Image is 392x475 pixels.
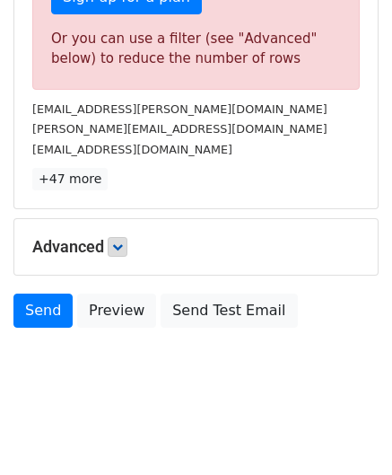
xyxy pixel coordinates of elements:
[32,143,232,156] small: [EMAIL_ADDRESS][DOMAIN_NAME]
[161,294,297,328] a: Send Test Email
[32,122,327,136] small: [PERSON_NAME][EMAIL_ADDRESS][DOMAIN_NAME]
[32,168,108,190] a: +47 more
[51,29,341,69] div: Or you can use a filter (see "Advanced" below) to reduce the number of rows
[32,237,360,257] h5: Advanced
[77,294,156,328] a: Preview
[32,102,327,116] small: [EMAIL_ADDRESS][PERSON_NAME][DOMAIN_NAME]
[13,294,73,328] a: Send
